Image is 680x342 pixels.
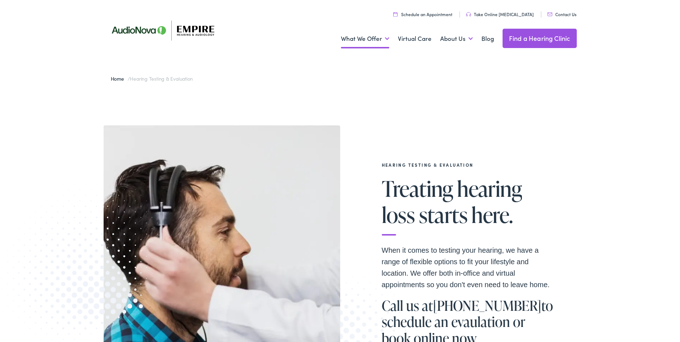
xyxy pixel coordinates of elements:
[382,244,554,290] p: When it comes to testing your hearing, we have a range of flexible options to fit your lifestyle ...
[393,12,398,16] img: utility icon
[341,25,389,52] a: What We Offer
[457,177,522,200] span: hearing
[419,203,467,227] span: starts
[382,177,453,200] span: Treating
[503,29,577,48] a: Find a Hearing Clinic
[393,11,452,17] a: Schedule an Appointment
[471,203,513,227] span: here.
[547,11,576,17] a: Contact Us
[398,25,432,52] a: Virtual Care
[130,75,193,82] span: Hearing Testing & Evaluation
[382,162,554,167] h2: Hearing Testing & Evaluation
[466,11,534,17] a: Take Online [MEDICAL_DATA]
[547,13,552,16] img: utility icon
[440,25,473,52] a: About Us
[466,12,471,16] img: utility icon
[111,75,193,82] span: /
[433,296,541,315] a: [PHONE_NUMBER]
[111,75,128,82] a: Home
[481,25,494,52] a: Blog
[382,203,415,227] span: loss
